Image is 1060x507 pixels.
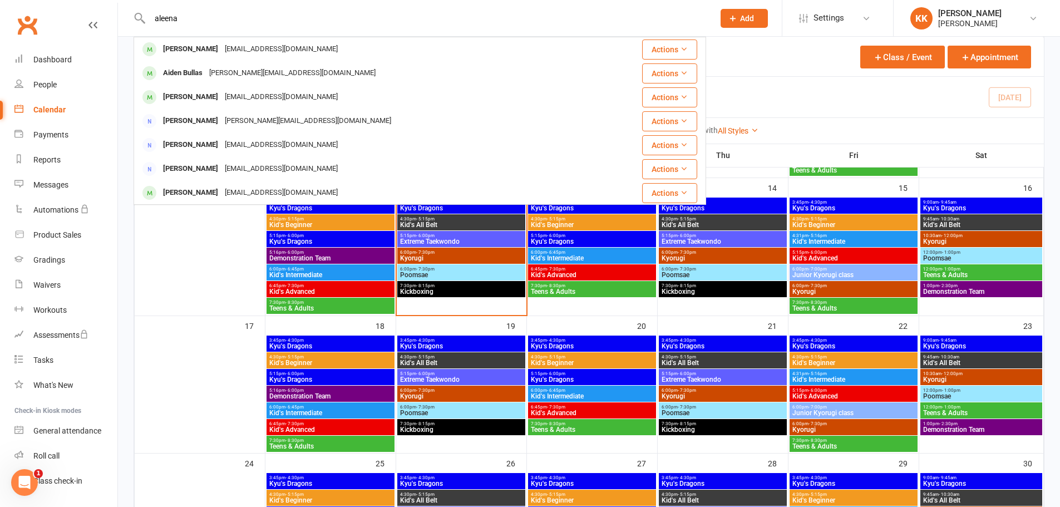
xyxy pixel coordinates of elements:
a: What's New [14,373,117,398]
span: 3:45pm [661,200,785,205]
span: Kyorugi [661,255,785,262]
span: 4:31pm [792,233,915,238]
a: Product Sales [14,223,117,248]
div: What's New [33,381,73,390]
span: Kid's Intermediate [530,393,654,400]
span: 4:30pm [269,216,392,221]
span: Teens & Adults [923,410,1040,416]
span: - 7:30pm [416,250,435,255]
button: Actions [642,135,697,155]
span: - 9:45am [939,338,957,343]
button: Add [721,9,768,28]
span: Kyorugi [400,393,523,400]
div: 23 [1023,316,1043,334]
span: - 5:15pm [547,216,565,221]
span: Demonstration Team [923,288,1040,295]
span: Poomsae [661,410,785,416]
span: - 7:30pm [678,267,696,272]
span: Kyorugi [661,393,785,400]
span: - 5:15pm [285,355,304,360]
span: Kyu's Dragons [792,343,915,350]
span: Poomsae [400,272,523,278]
span: - 7:30pm [678,388,696,393]
th: Thu [658,144,788,167]
span: Teens & Adults [269,305,392,312]
span: Kickboxing [661,288,785,295]
span: Kyu's Dragons [792,205,915,211]
span: 1:00pm [923,283,1040,288]
span: Kickboxing [661,426,785,433]
span: 4:30pm [530,216,654,221]
span: 4:30pm [661,355,785,360]
span: - 5:15pm [808,355,827,360]
span: - 5:16pm [808,233,827,238]
div: [PERSON_NAME] [160,161,221,177]
div: Waivers [33,280,61,289]
span: Kyu's Dragons [269,238,392,245]
span: Kid's Advanced [792,255,915,262]
span: - 4:30pm [678,338,696,343]
span: 4:30pm [661,216,785,221]
span: 4:30pm [792,216,915,221]
div: 15 [899,178,919,196]
span: 6:00pm [530,250,654,255]
a: Reports [14,147,117,173]
span: 5:15pm [792,388,915,393]
span: 3:45pm [792,338,915,343]
div: Gradings [33,255,65,264]
a: All Styles [718,126,758,135]
span: Add [740,14,754,23]
span: 6:45pm [530,405,654,410]
span: - 7:30pm [416,388,435,393]
div: Messages [33,180,68,189]
span: - 7:30pm [416,267,435,272]
a: Workouts [14,298,117,323]
button: Class / Event [860,46,945,68]
button: Actions [642,63,697,83]
span: Kid's Advanced [269,426,392,433]
span: 10:30am [923,371,1040,376]
span: Teens & Adults [530,426,654,433]
span: - 5:15pm [547,355,565,360]
div: 22 [899,316,919,334]
span: - 6:00pm [416,233,435,238]
span: - 12:00pm [941,371,963,376]
div: [PERSON_NAME] [160,113,221,129]
span: - 6:00pm [416,371,435,376]
input: Search... [146,11,706,26]
span: 7:30pm [269,438,392,443]
span: 5:15pm [530,233,654,238]
span: Kid's Beginner [792,360,915,366]
div: [PERSON_NAME] [160,89,221,105]
span: - 8:15pm [678,283,696,288]
a: Gradings [14,248,117,273]
span: 10:30am [923,233,1040,238]
span: Teens & Adults [530,288,654,295]
span: Kyu's Dragons [923,205,1040,211]
span: - 6:45pm [285,405,304,410]
span: 5:15pm [400,233,523,238]
span: - 8:30pm [547,283,565,288]
span: - 7:30pm [285,283,304,288]
span: - 5:15pm [285,216,304,221]
span: 5:15pm [792,250,915,255]
span: - 4:30pm [808,200,827,205]
span: Kid's All Belt [923,360,1040,366]
span: - 2:30pm [939,421,958,426]
span: - 8:30pm [808,300,827,305]
span: Kid's All Belt [661,221,785,228]
span: - 7:30pm [678,250,696,255]
span: Kid's Advanced [530,410,654,416]
span: - 6:00pm [678,233,696,238]
div: Payments [33,130,68,139]
span: 9:45am [923,216,1040,221]
div: [EMAIL_ADDRESS][DOMAIN_NAME] [221,41,341,57]
span: 9:00am [923,338,1040,343]
span: Kyu's Dragons [530,376,654,383]
span: - 7:30pm [808,283,827,288]
span: Kid's All Belt [400,360,523,366]
span: 6:00pm [792,283,915,288]
span: Kyu's Dragons [923,343,1040,350]
span: Kid's Beginner [530,221,654,228]
span: Poomsae [923,393,1040,400]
